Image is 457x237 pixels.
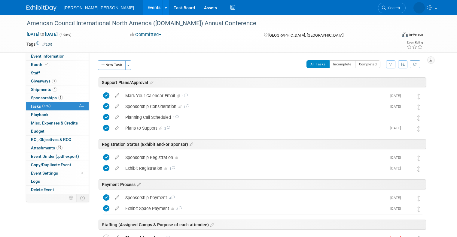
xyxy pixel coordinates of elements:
[409,32,423,37] div: In-Person
[122,152,387,163] div: Sponsorship Registration
[163,127,170,130] span: 2
[99,220,426,229] div: Staffing (Assigned Comps & Purpose of each attendee)
[26,169,89,177] a: Event Settings
[56,145,62,150] span: 19
[404,103,412,111] img: Kelly Graber
[26,152,89,160] a: Event Binder (.pdf export)
[122,101,387,112] div: Sponsorship Consideration
[25,18,389,29] div: American Council International North America ([DOMAIN_NAME]) Annual Conference
[112,206,122,211] a: edit
[390,206,404,211] span: [DATE]
[122,163,387,173] div: Exhibit Registration
[410,60,420,68] a: Refresh
[407,41,423,44] div: Event Rating
[31,79,56,83] span: Giveaways
[404,165,412,173] img: Kelly Graber
[112,155,122,160] a: edit
[31,171,58,175] span: Event Settings
[402,32,408,37] img: Format-Inperson.png
[26,136,89,144] a: ROI, Objectives & ROO
[26,144,89,152] a: Attachments19
[112,166,122,171] a: edit
[181,94,188,98] span: 1
[112,195,122,200] a: edit
[167,196,175,200] span: 4
[188,141,193,147] a: Edit sections
[31,187,54,192] span: Delete Event
[58,95,63,100] span: 1
[390,155,404,160] span: [DATE]
[417,104,420,110] i: Move task
[148,79,153,85] a: Edit sections
[26,41,52,47] td: Tags
[329,60,355,68] button: Incomplete
[45,63,48,66] i: Booth reservation complete
[122,203,387,214] div: Exhibit Space Payment
[171,116,179,120] span: 1
[26,127,89,135] a: Budget
[26,186,89,194] a: Delete Event
[31,112,48,117] span: Playbook
[31,54,65,58] span: Event Information
[26,31,58,37] span: [DATE] [DATE]
[417,206,420,212] i: Move task
[417,126,420,132] i: Move task
[26,61,89,69] a: Booth
[122,91,387,101] div: Mark Your Calendar Email
[66,194,77,202] td: Personalize Event Tab Strip
[39,32,45,37] span: to
[31,62,49,67] span: Booth
[26,177,89,185] a: Logs
[209,221,214,227] a: Edit sections
[31,129,44,133] span: Budget
[31,179,40,184] span: Logs
[404,125,412,133] img: Kelly Graber
[59,33,72,37] span: (4 days)
[390,94,404,98] span: [DATE]
[26,5,56,11] img: ExhibitDay
[404,114,412,122] img: Kelly Graber
[136,181,141,187] a: Edit sections
[306,60,330,68] button: All Tasks
[112,93,122,98] a: edit
[128,31,164,38] button: Committed
[122,193,387,203] div: Sponsorship Payment
[31,154,79,159] span: Event Binder (.pdf export)
[390,196,404,200] span: [DATE]
[31,87,57,92] span: Shipments
[26,77,89,85] a: Giveaways1
[175,207,182,211] span: 3
[417,166,420,172] i: Move task
[52,79,56,83] span: 1
[122,112,392,122] div: Planning Call Scheduled
[26,85,89,94] a: Shipments1
[417,115,420,121] i: Move task
[26,52,89,60] a: Event Information
[122,123,387,133] div: Plans to Support
[404,154,412,162] img: Kelly Graber
[364,31,423,40] div: Event Format
[26,111,89,119] a: Playbook
[99,139,426,149] div: Registration Status (Exhibit and/or Sponsor)
[390,104,404,109] span: [DATE]
[183,105,189,109] span: 1
[30,104,50,109] span: Tasks
[99,179,426,189] div: Payment Process
[386,6,400,10] span: Search
[112,104,122,109] a: edit
[31,70,40,75] span: Staff
[42,104,50,108] span: 82%
[31,145,62,150] span: Attachments
[169,167,175,171] span: 1
[417,196,420,201] i: Move task
[378,3,406,13] a: Search
[417,155,420,161] i: Move task
[417,94,420,99] i: Move task
[31,137,71,142] span: ROI, Objectives & ROO
[26,161,89,169] a: Copy/Duplicate Event
[77,194,89,202] td: Toggle Event Tabs
[99,77,426,87] div: Support Plans/Approval
[268,33,343,37] span: [GEOGRAPHIC_DATA], [GEOGRAPHIC_DATA]
[390,166,404,170] span: [DATE]
[42,42,52,46] a: Edit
